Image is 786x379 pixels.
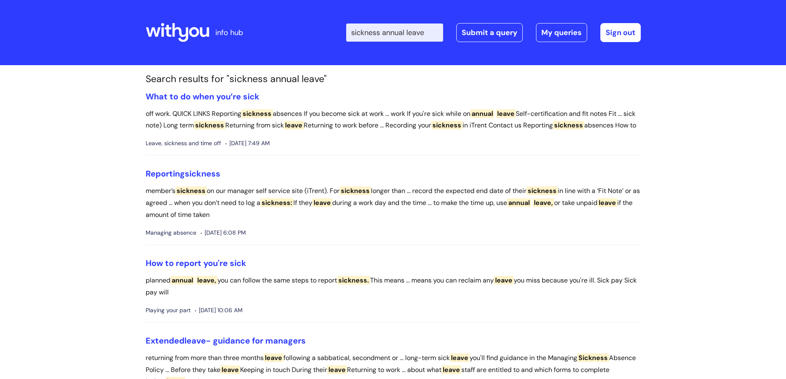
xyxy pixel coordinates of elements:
span: sickness [185,168,220,179]
h1: Search results for "sickness annual leave" [146,73,641,85]
span: sickness [553,121,584,129]
span: sickness [340,186,371,195]
span: sickness [194,121,225,129]
span: leave [494,276,514,285]
span: annual [170,276,194,285]
span: sickness. [337,276,370,285]
a: Extendedleave- guidance for managers [146,335,306,346]
p: planned you can follow the same steps to report This means ... means you can reclaim any you miss... [146,275,641,299]
span: sickness [431,121,463,129]
span: [DATE] 6:08 PM [201,228,246,238]
span: leave [496,109,516,118]
span: leave, [196,276,217,285]
p: off work. QUICK LINKS Reporting absences If you become sick at work ... work If you're sick while... [146,108,641,132]
div: | - [346,23,641,42]
a: How to report you're sick [146,258,246,268]
a: What to do when you’re sick [146,91,260,102]
span: leave [312,198,332,207]
span: leave [450,353,470,362]
span: annual [507,198,531,207]
span: Managing absence [146,228,196,238]
span: leave [220,365,240,374]
span: sickness: [260,198,293,207]
input: Search [346,24,443,42]
span: leave [284,121,304,129]
a: Reportingsickness [146,168,220,179]
a: Submit a query [456,23,523,42]
span: leave, [533,198,554,207]
span: Leave, sickness and time off [146,138,221,148]
span: [DATE] 10:06 AM [195,305,243,315]
span: leave [264,353,283,362]
span: leave [597,198,617,207]
span: Playing your part [146,305,191,315]
span: sickness [241,109,273,118]
a: My queries [536,23,587,42]
span: sickness [526,186,558,195]
p: member’s on our manager self service site (iTrent). For longer than ... record the expected end d... [146,185,641,221]
span: leave [184,335,206,346]
a: Sign out [600,23,641,42]
p: info hub [215,26,243,39]
span: Sickness [577,353,609,362]
span: [DATE] 7:49 AM [225,138,270,148]
span: sickness [175,186,207,195]
span: annual [470,109,494,118]
span: leave [327,365,347,374]
span: leave [441,365,461,374]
